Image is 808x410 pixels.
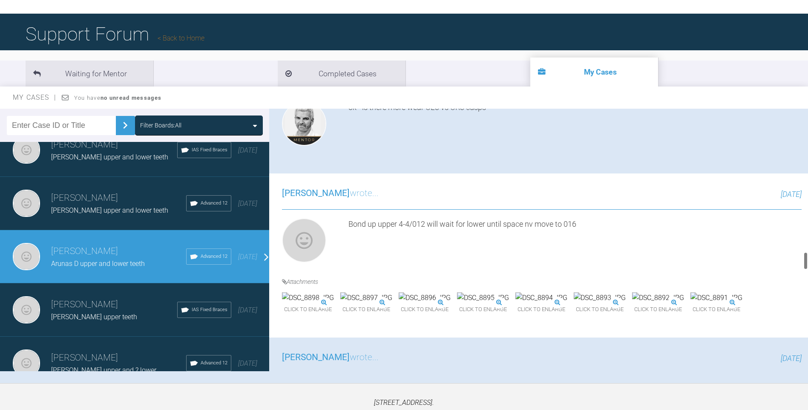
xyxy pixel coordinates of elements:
img: DSC_8892.JPG [632,292,684,303]
h3: wrote... [282,186,379,201]
span: Click to enlarge [690,303,742,316]
li: Completed Cases [278,61,405,87]
img: DSC_8896.JPG [399,292,451,303]
span: [PERSON_NAME] upper teeth [51,313,137,321]
img: DSC_8894.JPG [515,292,567,303]
span: IAS Fixed Braces [192,306,227,314]
li: Waiting for Mentor [26,61,153,87]
span: Click to enlarge [399,303,451,316]
span: [DATE] [238,146,257,154]
div: Bond up upper 4-4/012 will wait for lower until space nv move to 016 [348,218,802,266]
span: Click to enlarge [574,303,626,316]
img: DSC_8891.JPG [690,292,742,303]
span: Advanced 12 [201,253,227,260]
a: Back to Home [158,34,204,42]
span: My Cases [13,93,57,101]
img: Neil Fearns [13,243,40,270]
span: [PERSON_NAME] upper and lower teeth [51,153,168,161]
h4: Attachments [282,277,802,286]
h3: [PERSON_NAME] [51,191,186,205]
img: Neil Fearns [13,190,40,217]
span: Arunas D upper and lower teeth [51,260,145,268]
img: Neil Fearns [13,296,40,323]
span: [DATE] [238,199,257,208]
span: Click to enlarge [457,303,509,316]
span: [PERSON_NAME] [282,352,350,362]
span: [DATE] [238,359,257,367]
span: Click to enlarge [282,303,334,316]
span: Advanced 12 [201,359,227,367]
li: My Cases [530,58,658,87]
img: DSC_8898.JPG [282,292,334,303]
span: Click to enlarge [515,303,567,316]
span: [DATE] [238,253,257,261]
img: DSC_8897.JPG [340,292,392,303]
h3: [PERSON_NAME] [51,138,177,152]
input: Enter Case ID or Title [7,116,116,135]
span: [DATE] [781,190,802,199]
span: [PERSON_NAME] upper and ? lower [51,366,156,374]
span: Advanced 12 [201,199,227,207]
span: [PERSON_NAME] upper and lower teeth [51,206,168,214]
h1: Support Forum [26,19,204,49]
h3: [PERSON_NAME] [51,297,177,312]
img: Neil Fearns [13,349,40,377]
h3: wrote... [282,350,379,365]
span: [PERSON_NAME] [282,188,350,198]
img: chevronRight.28bd32b0.svg [118,118,132,132]
span: Click to enlarge [340,303,392,316]
span: [DATE] [781,354,802,363]
img: Ross Hobson [282,101,326,146]
img: DSC_8895.JPG [457,292,509,303]
div: ok - is there more wear UL3 vs UR3 cusps [348,101,802,149]
h3: [PERSON_NAME] [51,244,186,259]
h3: [PERSON_NAME] [51,351,186,365]
img: Neil Fearns [13,136,40,164]
img: Neil Fearns [282,218,326,263]
span: IAS Fixed Braces [192,146,227,154]
span: [DATE] [238,306,257,314]
span: Click to enlarge [632,303,684,316]
div: Filter Boards: All [140,121,181,130]
strong: no unread messages [101,95,161,101]
span: You have [74,95,161,101]
img: DSC_8893.JPG [574,292,626,303]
